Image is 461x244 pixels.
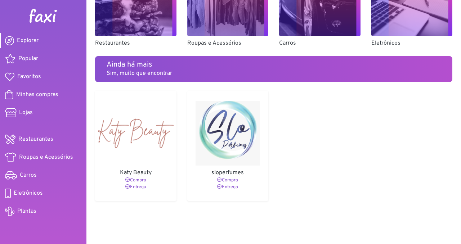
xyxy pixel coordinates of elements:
[95,39,176,48] p: Restaurantes
[190,184,266,191] p: Entrega
[107,69,441,78] p: Sim, muito que encontrar
[187,39,269,48] p: Roupas e Acessórios
[17,36,39,45] span: Explorar
[19,108,33,117] span: Lojas
[95,91,176,201] a: Katy Beauty Katy Beauty Compra Entrega
[16,90,58,99] span: Minhas compras
[279,39,361,48] p: Carros
[98,184,174,191] p: Entrega
[190,177,266,184] p: Compra
[17,207,36,216] span: Plantas
[190,101,266,166] img: sloperfumes
[18,54,38,63] span: Popular
[19,153,73,162] span: Roupas e Acessórios
[98,177,174,184] p: Compra
[17,72,41,81] span: Favoritos
[190,168,266,177] p: sloperfumes
[371,39,453,48] p: Eletrônicos
[98,101,174,166] img: Katy Beauty
[20,171,37,180] span: Carros
[98,168,174,177] p: Katy Beauty
[187,91,269,201] a: sloperfumes sloperfumes Compra Entrega
[107,60,441,69] h5: Ainda há mais
[14,189,43,198] span: Eletrônicos
[18,135,53,144] span: Restaurantes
